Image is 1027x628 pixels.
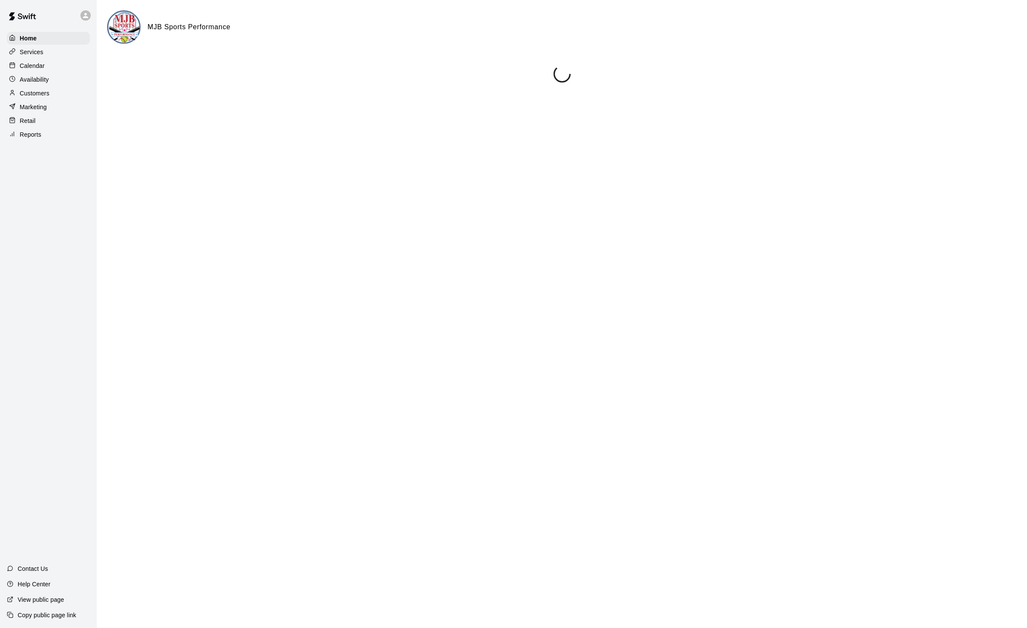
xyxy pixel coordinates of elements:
p: Availability [20,75,49,84]
a: Marketing [7,101,90,113]
p: Reports [20,130,41,139]
p: Home [20,34,37,43]
p: View public page [18,595,64,604]
p: Marketing [20,103,47,111]
a: Services [7,46,90,58]
p: Contact Us [18,564,48,573]
h6: MJB Sports Performance [148,21,231,33]
a: Calendar [7,59,90,72]
p: Help Center [18,580,50,588]
p: Calendar [20,61,45,70]
a: Home [7,32,90,45]
a: Availability [7,73,90,86]
p: Customers [20,89,49,98]
a: Customers [7,87,90,100]
a: Reports [7,128,90,141]
a: Retail [7,114,90,127]
img: MJB Sports Performance logo [108,12,141,44]
p: Retail [20,116,36,125]
p: Services [20,48,43,56]
p: Copy public page link [18,611,76,619]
